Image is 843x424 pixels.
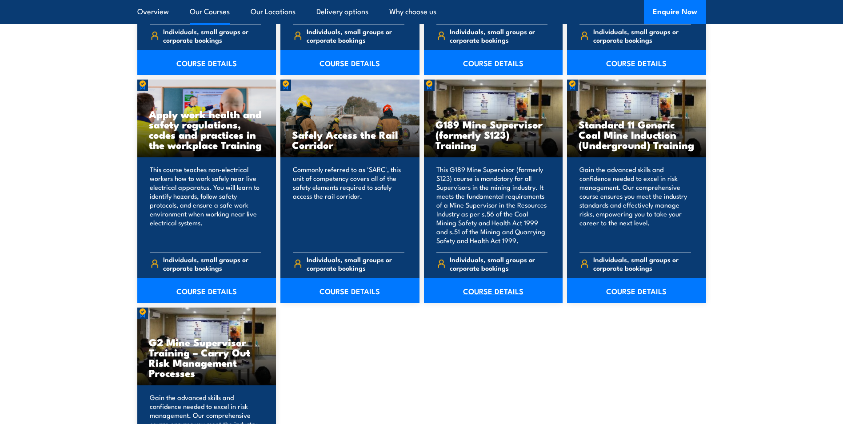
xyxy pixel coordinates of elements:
p: Commonly referred to as 'SARC', this unit of competency covers all of the safety elements require... [293,165,404,245]
span: Individuals, small groups or corporate bookings [450,27,547,44]
a: COURSE DETAILS [137,50,276,75]
span: Individuals, small groups or corporate bookings [593,27,691,44]
h3: Standard 11 Generic Coal Mine Induction (Underground) Training [579,119,695,150]
h3: Apply work health and safety regulations, codes and practices in the workplace Training [149,109,265,150]
span: Individuals, small groups or corporate bookings [163,27,261,44]
a: COURSE DETAILS [567,278,706,303]
a: COURSE DETAILS [424,50,563,75]
p: This course teaches non-electrical workers how to work safely near live electrical apparatus. You... [150,165,261,245]
span: Individuals, small groups or corporate bookings [593,255,691,272]
a: COURSE DETAILS [280,50,420,75]
h3: Safely Access the Rail Corridor [292,129,408,150]
a: COURSE DETAILS [567,50,706,75]
p: This G189 Mine Supervisor (formerly S123) course is mandatory for all Supervisors in the mining i... [436,165,548,245]
p: Gain the advanced skills and confidence needed to excel in risk management. Our comprehensive cou... [579,165,691,245]
a: COURSE DETAILS [280,278,420,303]
span: Individuals, small groups or corporate bookings [450,255,547,272]
span: Individuals, small groups or corporate bookings [307,255,404,272]
a: COURSE DETAILS [137,278,276,303]
a: COURSE DETAILS [424,278,563,303]
h3: G2 Mine Supervisor Training – Carry Out Risk Management Processes [149,337,265,378]
span: Individuals, small groups or corporate bookings [163,255,261,272]
span: Individuals, small groups or corporate bookings [307,27,404,44]
h3: G189 Mine Supervisor (formerly S123) Training [435,119,551,150]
